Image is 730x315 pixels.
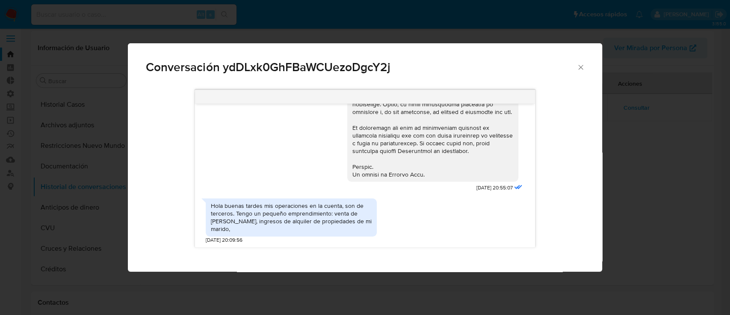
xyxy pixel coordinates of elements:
[206,237,242,244] span: [DATE] 20:09:56
[576,63,584,71] button: Cerrar
[128,43,602,272] div: Comunicación
[146,61,576,73] span: Conversación ydDLxk0GhFBaWCUezoDgcY2j
[211,202,372,233] div: Hola buenas tardes mis operaciones en la cuenta, son de terceros. Tengo un pequeño emprendimiento...
[476,184,513,192] span: [DATE] 20:55:07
